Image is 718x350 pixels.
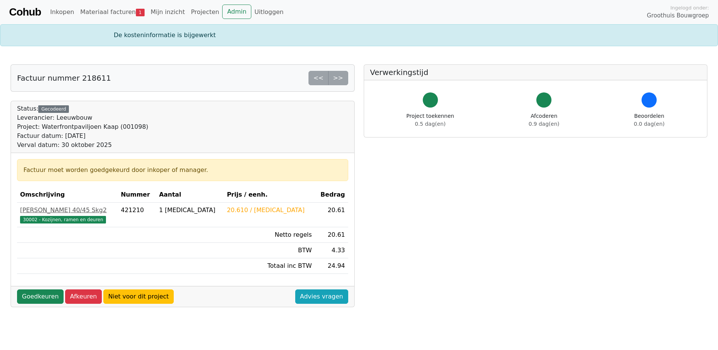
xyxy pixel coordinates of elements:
div: Factuur datum: [DATE] [17,131,148,141]
a: Niet voor dit project [103,289,174,304]
th: Aantal [156,187,224,203]
a: [PERSON_NAME] 40/45 Skg230002 - Kozijnen, ramen en deuren [20,206,115,224]
th: Bedrag [315,187,348,203]
h5: Factuur nummer 218611 [17,73,111,83]
h5: Verwerkingstijd [370,68,701,77]
div: Project toekennen [407,112,454,128]
div: Status: [17,104,148,150]
div: De kosteninformatie is bijgewerkt [109,31,609,40]
a: Cohub [9,3,41,21]
td: Netto regels [224,227,315,243]
th: Nummer [118,187,156,203]
td: 24.94 [315,258,348,274]
div: Factuur moet worden goedgekeurd door inkoper of manager. [23,166,342,175]
div: Afcoderen [529,112,559,128]
span: 1 [136,9,145,16]
td: 421210 [118,203,156,227]
div: Verval datum: 30 oktober 2025 [17,141,148,150]
td: 20.61 [315,203,348,227]
div: 1 [MEDICAL_DATA] [159,206,221,215]
span: Groothuis Bouwgroep [647,11,709,20]
a: Afkeuren [65,289,102,304]
span: 0.9 dag(en) [529,121,559,127]
span: 0.0 dag(en) [634,121,665,127]
a: Inkopen [47,5,77,20]
div: Project: Waterfrontpaviljoen Kaap (001098) [17,122,148,131]
div: Leverancier: Leeuwbouw [17,113,148,122]
div: 20.610 / [MEDICAL_DATA] [227,206,311,215]
th: Prijs / eenh. [224,187,315,203]
a: Materiaal facturen1 [77,5,148,20]
td: 20.61 [315,227,348,243]
div: [PERSON_NAME] 40/45 Skg2 [20,206,115,215]
span: 30002 - Kozijnen, ramen en deuren [20,216,106,223]
th: Omschrijving [17,187,118,203]
a: Mijn inzicht [148,5,188,20]
div: Gecodeerd [38,105,69,113]
span: Ingelogd onder: [670,4,709,11]
span: 0.5 dag(en) [415,121,445,127]
a: Advies vragen [295,289,348,304]
a: Admin [222,5,251,19]
div: Beoordelen [634,112,665,128]
a: Uitloggen [251,5,287,20]
td: 4.33 [315,243,348,258]
td: BTW [224,243,315,258]
a: Projecten [188,5,222,20]
td: Totaal inc BTW [224,258,315,274]
a: Goedkeuren [17,289,64,304]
